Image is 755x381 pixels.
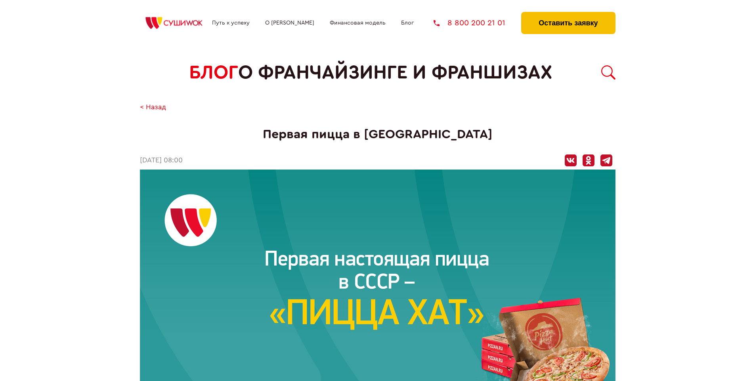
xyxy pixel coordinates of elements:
h1: Первая пицца в [GEOGRAPHIC_DATA] [140,127,615,142]
a: Блог [401,20,414,26]
a: Финансовая модель [330,20,386,26]
a: 8 800 200 21 01 [434,19,505,27]
span: БЛОГ [189,62,238,84]
time: [DATE] 08:00 [140,156,183,165]
a: < Назад [140,103,166,112]
a: Путь к успеху [212,20,250,26]
span: о франчайзинге и франшизах [238,62,552,84]
a: О [PERSON_NAME] [265,20,314,26]
span: 8 800 200 21 01 [447,19,505,27]
button: Оставить заявку [521,12,615,34]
